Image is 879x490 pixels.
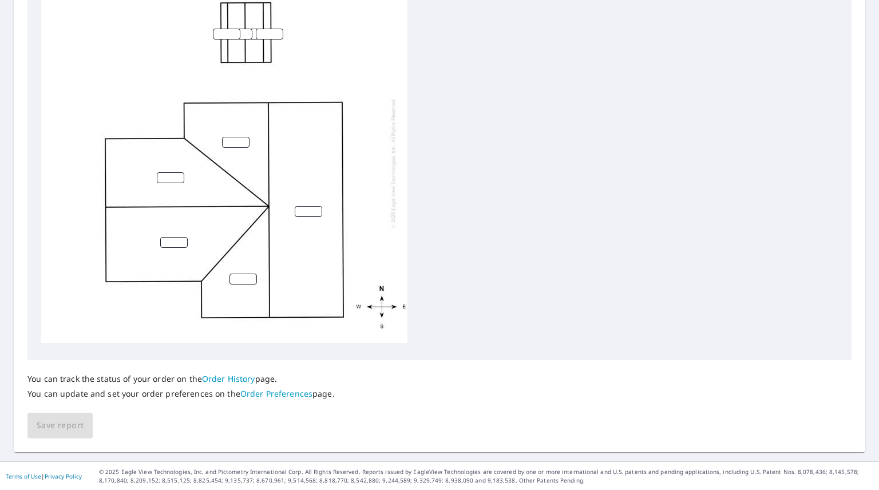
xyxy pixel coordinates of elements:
[6,473,82,480] p: |
[202,373,255,384] a: Order History
[6,472,41,480] a: Terms of Use
[240,388,312,399] a: Order Preferences
[27,389,335,399] p: You can update and set your order preferences on the page.
[99,468,873,485] p: © 2025 Eagle View Technologies, Inc. and Pictometry International Corp. All Rights Reserved. Repo...
[45,472,82,480] a: Privacy Policy
[27,374,335,384] p: You can track the status of your order on the page.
